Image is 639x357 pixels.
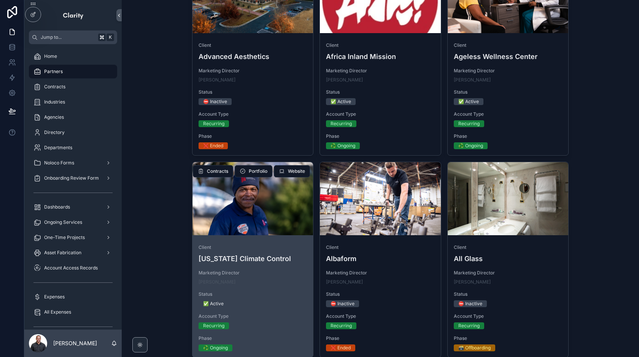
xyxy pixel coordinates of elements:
[199,244,307,250] span: Client
[44,129,65,135] span: Directory
[192,162,313,235] div: DSC00249.webp
[458,98,479,105] div: ✅ Active
[199,68,307,74] span: Marketing Director
[326,68,435,74] span: Marketing Director
[44,84,65,90] span: Contracts
[44,250,81,256] span: Asset Fabrication
[454,244,563,250] span: Client
[331,300,354,307] div: ⛔ Inactive
[44,204,70,210] span: Dashboards
[199,77,235,83] span: [PERSON_NAME]
[448,162,569,235] div: BATHROOM-MIRRORS.webp
[326,133,435,139] span: Phase
[454,51,563,62] h4: Ageless Wellness Center
[29,95,117,109] a: Industries
[199,270,307,276] span: Marketing Director
[454,291,563,297] span: Status
[458,300,482,307] div: ⛔ Inactive
[29,215,117,229] a: Ongoing Services
[320,162,441,235] div: Albaform_Q12021_HMD05162.webp
[29,141,117,155] a: Departments
[44,234,85,241] span: One-Time Projects
[29,305,117,319] a: All Expenses
[41,34,95,40] span: Jump to...
[199,313,307,319] span: Account Type
[44,69,63,75] span: Partners
[326,111,435,117] span: Account Type
[288,168,305,174] span: Website
[454,89,563,95] span: Status
[326,313,435,319] span: Account Type
[454,133,563,139] span: Phase
[203,142,223,149] div: ❌ Ended
[199,42,307,48] span: Client
[44,265,98,271] span: Account Access Records
[29,30,117,44] button: Jump to...K
[326,279,363,285] a: [PERSON_NAME]
[454,42,563,48] span: Client
[274,165,310,177] button: Website
[235,165,272,177] button: Portfolio
[44,53,57,59] span: Home
[199,291,307,297] span: Status
[199,335,307,341] span: Phase
[29,290,117,304] a: Expenses
[199,89,307,95] span: Status
[44,219,82,225] span: Ongoing Services
[44,294,65,300] span: Expenses
[44,309,71,315] span: All Expenses
[326,51,435,62] h4: Africa Inland Mission
[24,44,122,330] div: scrollable content
[29,110,117,124] a: Agencies
[53,339,97,347] p: [PERSON_NAME]
[199,279,235,285] a: [PERSON_NAME]
[331,322,352,329] div: Recurring
[326,244,435,250] span: Client
[249,168,267,174] span: Portfolio
[203,98,227,105] div: ⛔ Inactive
[44,99,65,105] span: Industries
[454,279,491,285] a: [PERSON_NAME]
[193,165,233,177] button: Contracts
[326,291,435,297] span: Status
[199,51,307,62] h4: Advanced Aesthetics
[331,344,351,351] div: ❌ Ended
[454,77,491,83] a: [PERSON_NAME]
[454,68,563,74] span: Marketing Director
[326,89,435,95] span: Status
[326,270,435,276] span: Marketing Director
[454,335,563,341] span: Phase
[203,300,224,307] div: ✅ Active
[326,77,363,83] a: [PERSON_NAME]
[44,114,64,120] span: Agencies
[331,120,352,127] div: Recurring
[29,231,117,244] a: One-Time Projects
[203,120,224,127] div: Recurring
[203,322,224,329] div: Recurring
[458,142,483,149] div: ♻️ Ongoing
[458,344,491,351] div: 🗃 Offboarding
[29,49,117,63] a: Home
[454,313,563,319] span: Account Type
[207,168,228,174] span: Contracts
[199,133,307,139] span: Phase
[199,253,307,264] h4: [US_STATE] Climate Control
[29,171,117,185] a: Onboarding Review Form
[458,120,480,127] div: Recurring
[326,335,435,341] span: Phase
[331,142,355,149] div: ♻️ Ongoing
[326,42,435,48] span: Client
[331,98,351,105] div: ✅ Active
[326,253,435,264] h4: Albaform
[29,246,117,260] a: Asset Fabrication
[62,9,84,21] img: App logo
[454,111,563,117] span: Account Type
[454,253,563,264] h4: All Glass
[29,80,117,94] a: Contracts
[44,160,74,166] span: Noloco Forms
